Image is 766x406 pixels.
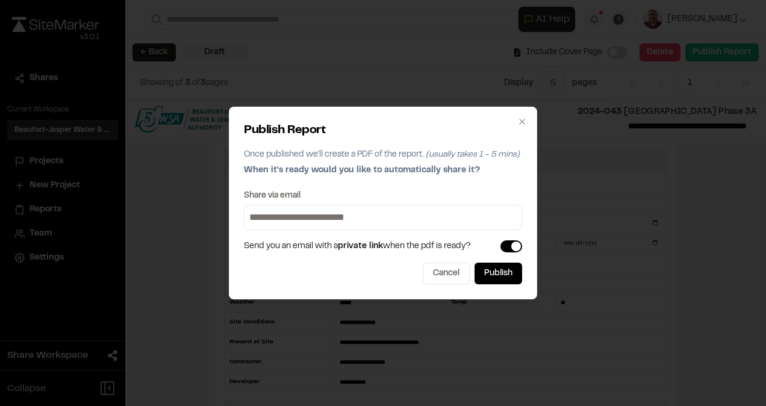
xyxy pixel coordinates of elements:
span: private link [338,243,383,250]
label: Share via email [244,192,300,200]
span: When it's ready would you like to automatically share it? [244,167,480,174]
button: Publish [475,263,522,284]
button: Cancel [423,263,470,284]
span: Send you an email with a when the pdf is ready? [244,240,471,253]
h2: Publish Report [244,122,522,140]
span: (usually takes 1 - 5 mins) [426,151,520,158]
p: Once published we'll create a PDF of the report. [244,148,522,161]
